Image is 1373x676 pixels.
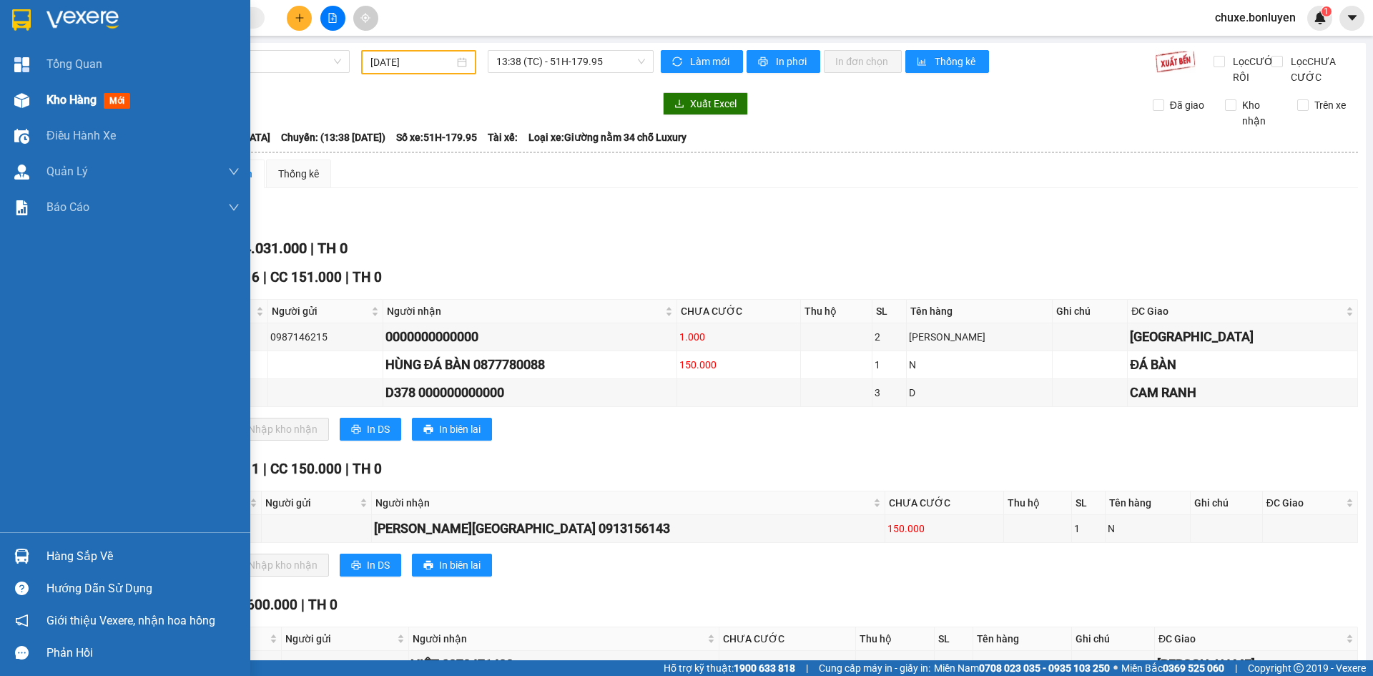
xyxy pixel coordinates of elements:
div: 1 [875,357,904,373]
th: SL [935,627,973,651]
div: [GEOGRAPHIC_DATA] [1130,327,1355,347]
span: CC 600.000 [226,597,297,613]
th: Tên hàng [907,300,1053,323]
span: bar-chart [917,57,929,68]
img: warehouse-icon [14,129,29,144]
button: printerIn DS [340,418,401,441]
span: Quản Lý [46,162,88,180]
input: 09/10/2025 [370,54,454,70]
span: ĐC Giao [1158,631,1343,647]
span: Trên xe [1309,97,1352,113]
span: aim [360,13,370,23]
div: 1 [1074,521,1102,537]
span: SL 1 [232,461,260,477]
span: Điều hành xe [46,127,116,144]
span: Hỗ trợ kỹ thuật: [664,660,795,676]
span: TH 0 [353,461,382,477]
img: 9k= [1155,50,1196,73]
span: CC 150.000 [270,461,342,477]
div: [PERSON_NAME] [1157,655,1355,675]
strong: 0708 023 035 - 0935 103 250 [979,662,1110,674]
span: Kho nhận [1236,97,1286,129]
span: Giới thiệu Vexere, nhận hoa hồng [46,612,215,630]
div: 1 [937,657,970,672]
span: printer [423,560,433,572]
span: 13:38 (TC) - 51H-179.95 [496,51,645,72]
th: Tên hàng [1106,491,1191,515]
span: Người gửi [272,303,368,319]
th: Ghi chú [1072,627,1155,651]
button: downloadXuất Excel [663,92,748,115]
span: down [228,166,240,177]
button: file-add [320,6,345,31]
span: printer [351,560,361,572]
span: | [301,597,305,613]
span: Làm mới [690,54,732,69]
th: CHƯA CƯỚC [677,300,801,323]
span: SL 6 [232,269,260,285]
img: solution-icon [14,200,29,215]
div: 1.000 [679,329,798,345]
span: notification [15,614,29,627]
span: | [345,461,349,477]
span: Loại xe: Giường nằm 34 chỗ Luxury [528,129,686,145]
span: TH 0 [318,240,348,257]
span: Tài xế: [488,129,518,145]
button: printerIn phơi [747,50,820,73]
span: Tổng Quan [46,55,102,73]
th: Thu hộ [856,627,935,651]
button: In đơn chọn [824,50,902,73]
span: ĐC Giao [1131,303,1343,319]
span: download [674,99,684,110]
div: Thống kê [278,166,319,182]
th: Ghi chú [1053,300,1128,323]
img: dashboard-icon [14,57,29,72]
span: In DS [367,421,390,437]
th: CHƯA CƯỚC [719,627,856,651]
span: sync [672,57,684,68]
button: syncLàm mới [661,50,743,73]
img: warehouse-icon [14,93,29,108]
th: Thu hộ [1004,491,1073,515]
span: ⚪️ [1113,665,1118,671]
img: warehouse-icon [14,165,29,180]
div: Hướng dẫn sử dụng [46,578,240,599]
img: icon-new-feature [1314,11,1327,24]
span: Đã giao [1164,97,1210,113]
span: file-add [328,13,338,23]
div: N [909,357,1050,373]
span: | [806,660,808,676]
span: 1 [1324,6,1329,16]
span: Báo cáo [46,198,89,216]
div: ĐÁ BÀN [1130,355,1355,375]
button: downloadNhập kho nhận [221,554,329,577]
div: 3 [875,385,904,401]
button: bar-chartThống kê [905,50,989,73]
div: Phản hồi [46,642,240,664]
span: question-circle [15,582,29,595]
span: mới [104,93,130,109]
div: 150.000 [679,357,798,373]
div: 0000000000000 [385,327,674,347]
div: N [1108,521,1188,537]
span: down [228,202,240,213]
span: | [345,269,349,285]
span: In biên lai [439,557,481,573]
div: 0987146215 [270,329,380,345]
img: logo-vxr [12,9,31,31]
div: VIỆT 0979471499 [411,655,717,675]
span: printer [351,424,361,436]
strong: 1900 633 818 [734,662,795,674]
span: CC 4.031.000 [221,240,307,257]
sup: 1 [1322,6,1332,16]
span: | [263,461,267,477]
span: printer [423,424,433,436]
div: D [909,385,1050,401]
span: In DS [367,557,390,573]
span: Người nhận [375,495,870,511]
span: printer [758,57,770,68]
span: caret-down [1346,11,1359,24]
span: plus [295,13,305,23]
span: Kho hàng [46,93,97,107]
th: Thu hộ [801,300,872,323]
